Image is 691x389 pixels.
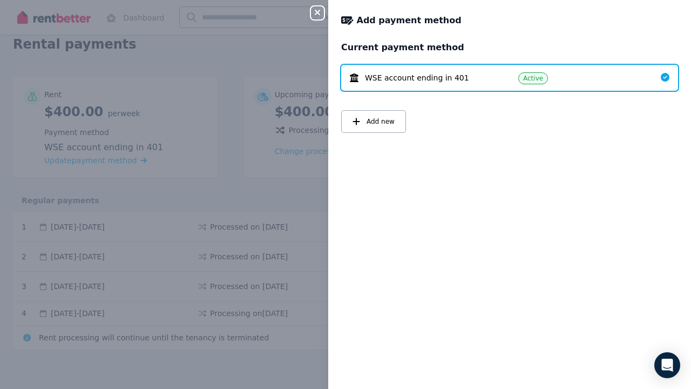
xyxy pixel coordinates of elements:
[365,72,469,83] span: WSE account ending in 401
[357,14,462,27] span: Add payment method
[341,41,678,54] h2: Current payment method
[341,110,406,133] button: Add new
[654,352,680,378] div: Open Intercom Messenger
[367,117,395,126] span: Add new
[523,74,543,83] span: Active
